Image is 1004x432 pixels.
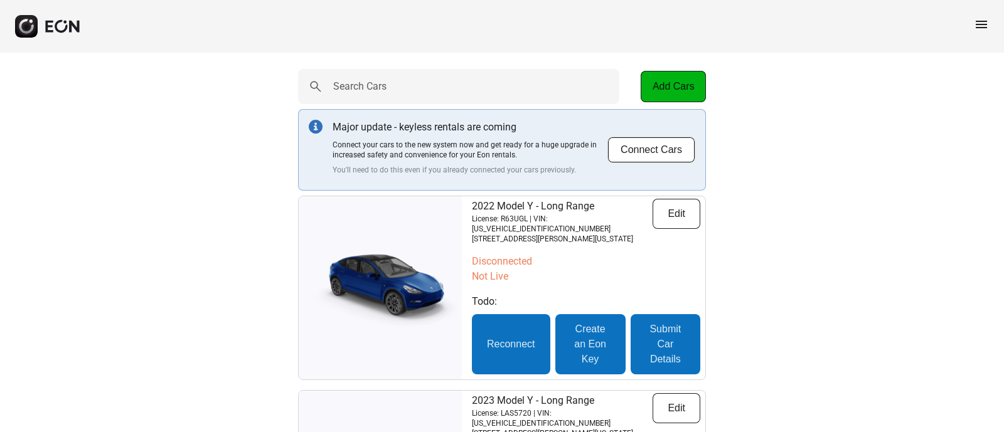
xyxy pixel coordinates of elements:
[974,17,989,32] span: menu
[333,140,607,160] p: Connect your cars to the new system now and get ready for a huge upgrade in increased safety and ...
[472,214,653,234] p: License: R63UGL | VIN: [US_VEHICLE_IDENTIFICATION_NUMBER]
[472,254,700,269] p: Disconnected
[641,71,706,102] button: Add Cars
[333,79,387,94] label: Search Cars
[309,120,323,134] img: info
[472,408,653,428] p: License: LAS5720 | VIN: [US_VEHICLE_IDENTIFICATION_NUMBER]
[607,137,695,163] button: Connect Cars
[653,199,700,229] button: Edit
[333,120,607,135] p: Major update - keyless rentals are coming
[299,247,462,329] img: car
[333,165,607,175] p: You'll need to do this even if you already connected your cars previously.
[472,294,700,309] p: Todo:
[472,234,653,244] p: [STREET_ADDRESS][PERSON_NAME][US_STATE]
[631,314,700,374] button: Submit Car Details
[472,269,700,284] p: Not Live
[472,393,653,408] p: 2023 Model Y - Long Range
[472,199,653,214] p: 2022 Model Y - Long Range
[555,314,626,374] button: Create an Eon Key
[653,393,700,423] button: Edit
[472,314,550,374] button: Reconnect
